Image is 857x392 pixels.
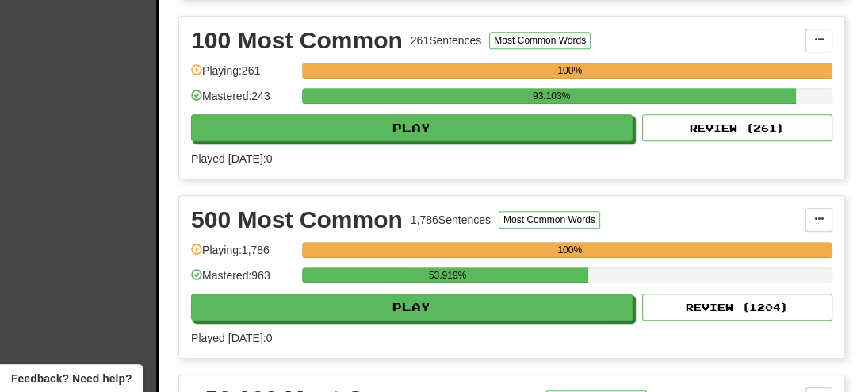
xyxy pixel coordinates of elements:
div: Mastered: 963 [191,267,294,294]
button: Most Common Words [489,32,591,49]
div: 93.103% [307,88,796,104]
div: Playing: 1,786 [191,242,294,268]
button: Play [191,114,633,141]
span: Played [DATE]: 0 [191,152,272,165]
button: Play [191,294,633,321]
div: Playing: 261 [191,63,294,89]
span: Open feedback widget [11,371,132,386]
div: 53.919% [307,267,587,283]
button: Most Common Words [499,211,600,229]
div: 100% [307,63,832,79]
button: Review (261) [642,114,832,141]
button: Review (1204) [642,294,832,321]
div: 100 Most Common [191,29,403,52]
div: Mastered: 243 [191,88,294,114]
div: 500 Most Common [191,208,403,232]
div: 1,786 Sentences [411,212,491,228]
div: 100% [307,242,832,258]
div: 261 Sentences [411,33,482,48]
span: Played [DATE]: 0 [191,332,272,344]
